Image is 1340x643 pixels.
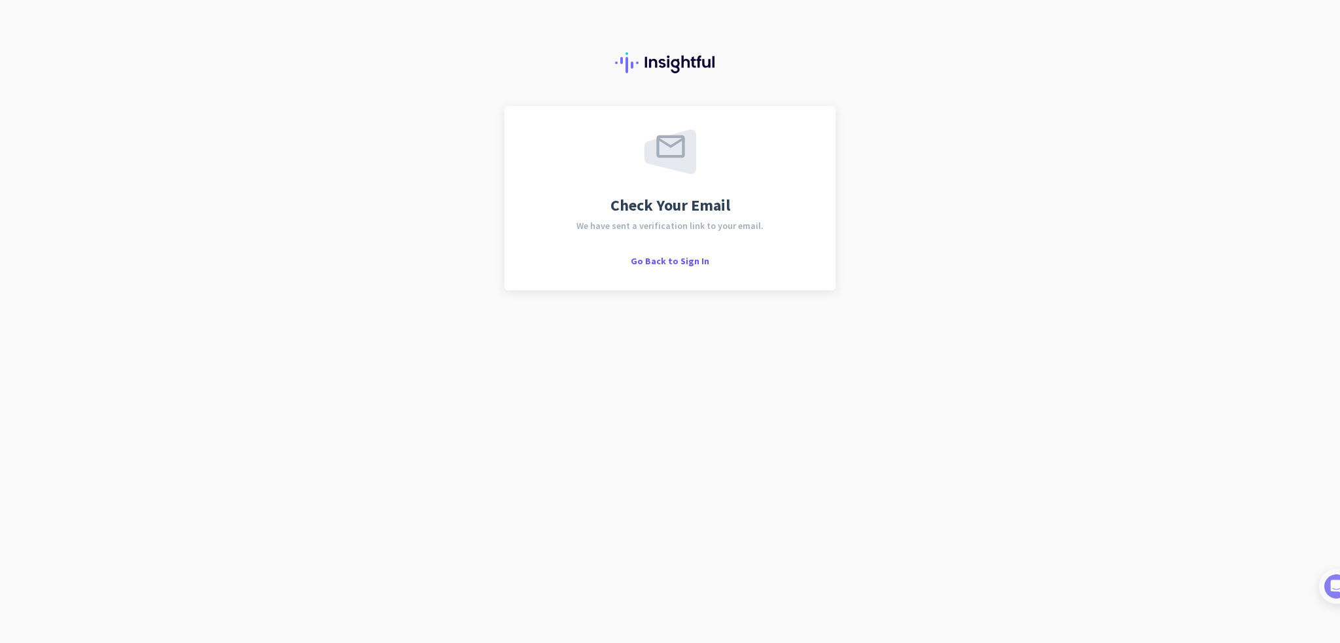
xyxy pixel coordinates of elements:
[644,130,696,174] img: email-sent
[576,221,764,230] span: We have sent a verification link to your email.
[631,255,709,267] span: Go Back to Sign In
[610,198,730,213] span: Check Your Email
[615,52,725,73] img: Insightful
